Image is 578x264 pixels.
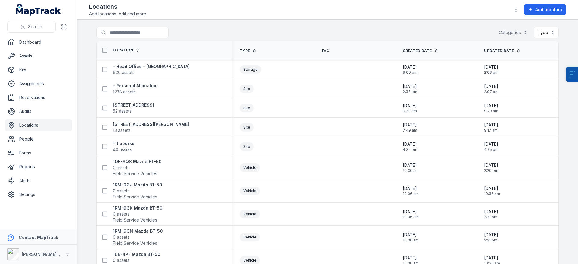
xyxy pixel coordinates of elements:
[484,238,498,243] span: 2:21 pm
[484,209,498,219] time: 18/08/2025, 2:21:01 pm
[403,70,418,75] span: 9:09 pm
[113,194,157,200] span: Field Service Vehicles
[321,48,329,53] span: Tag
[113,64,190,70] strong: - Head Office - [GEOGRAPHIC_DATA]
[28,24,42,30] span: Search
[5,161,72,173] a: Reports
[403,215,419,219] span: 10:36 am
[484,255,500,261] span: [DATE]
[113,188,129,194] span: 0 assets
[240,210,260,218] div: Vehicle
[113,228,163,234] strong: 1RM-9GN Mazda BT-50
[403,162,419,173] time: 15/08/2025, 10:36:34 am
[403,83,417,94] time: 29/01/2025, 2:37:12 pm
[113,211,129,217] span: 0 assets
[240,85,254,93] div: Site
[484,103,498,113] time: 24/06/2025, 9:29:05 am
[403,128,417,133] span: 7:49 am
[495,27,531,38] button: Categories
[484,109,498,113] span: 9:29 am
[403,209,419,219] time: 15/08/2025, 10:36:34 am
[484,232,498,238] span: [DATE]
[403,209,419,215] span: [DATE]
[484,209,498,215] span: [DATE]
[113,182,162,200] a: 1RM-9GJ Mazda BT-500 assetsField Service Vehicles
[113,159,162,165] strong: 1QF-6QS Mazda BT-50
[484,48,514,53] span: Updated Date
[22,252,64,257] strong: [PERSON_NAME] Air
[113,257,129,263] span: 0 assets
[524,4,566,15] button: Add location
[403,232,419,238] span: [DATE]
[403,103,417,113] time: 24/06/2025, 9:29:05 am
[113,83,158,95] a: - Personal Allocation1238 assets
[113,159,162,177] a: 1QF-6QS Mazda BT-500 assetsField Service Vehicles
[484,83,499,89] span: [DATE]
[484,83,499,94] time: 20/08/2025, 2:07:15 pm
[113,48,140,53] a: Location
[113,48,133,53] span: Location
[484,162,498,173] time: 18/08/2025, 2:20:28 pm
[7,21,56,33] button: Search
[5,64,72,76] a: Kits
[484,168,498,173] span: 2:20 pm
[113,108,132,114] span: 52 assets
[89,2,147,11] h2: Locations
[484,103,498,109] span: [DATE]
[113,127,131,133] span: 13 assets
[240,65,261,74] div: Storage
[484,141,499,152] time: 20/11/2024, 4:35:12 pm
[113,141,135,153] a: 111 bourke40 assets
[113,121,189,127] strong: [STREET_ADDRESS][PERSON_NAME]
[403,141,417,147] span: [DATE]
[403,191,419,196] span: 10:36 am
[113,234,129,240] span: 0 assets
[113,102,154,114] a: [STREET_ADDRESS]52 assets
[484,215,498,219] span: 2:21 pm
[5,119,72,131] a: Locations
[5,188,72,200] a: Settings
[403,168,419,173] span: 10:36 am
[403,109,417,113] span: 9:29 am
[5,105,72,117] a: Audits
[113,205,163,223] a: 1RM-9GK Mazda BT-500 assetsField Service Vehicles
[5,50,72,62] a: Assets
[240,123,254,132] div: Site
[113,240,157,246] span: Field Service Vehicles
[484,232,498,243] time: 18/08/2025, 2:21:09 pm
[240,142,254,151] div: Site
[484,122,498,128] span: [DATE]
[113,165,129,171] span: 0 assets
[5,175,72,187] a: Alerts
[403,122,417,128] span: [DATE]
[113,147,132,153] span: 40 assets
[403,232,419,243] time: 15/08/2025, 10:36:34 am
[113,64,190,76] a: - Head Office - [GEOGRAPHIC_DATA]630 assets
[403,83,417,89] span: [DATE]
[484,162,498,168] span: [DATE]
[240,48,250,53] span: Type
[113,205,163,211] strong: 1RM-9GK Mazda BT-50
[403,185,419,196] time: 15/08/2025, 10:36:34 am
[484,191,500,196] span: 10:36 am
[484,89,499,94] span: 2:07 pm
[484,128,498,133] span: 9:17 am
[484,147,499,152] span: 4:35 pm
[484,141,499,147] span: [DATE]
[403,162,419,168] span: [DATE]
[16,4,61,16] a: MapTrack
[113,141,135,147] strong: 111 bourke
[403,147,417,152] span: 4:35 pm
[5,133,72,145] a: People
[484,64,499,70] span: [DATE]
[5,147,72,159] a: Forms
[113,70,135,76] span: 630 assets
[113,182,162,188] strong: 1RM-9GJ Mazda BT-50
[534,27,559,38] button: Type
[113,217,157,223] span: Field Service Vehicles
[19,235,58,240] strong: Contact MapTrack
[403,185,419,191] span: [DATE]
[5,92,72,104] a: Reservations
[403,89,417,94] span: 2:37 pm
[403,255,419,261] span: [DATE]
